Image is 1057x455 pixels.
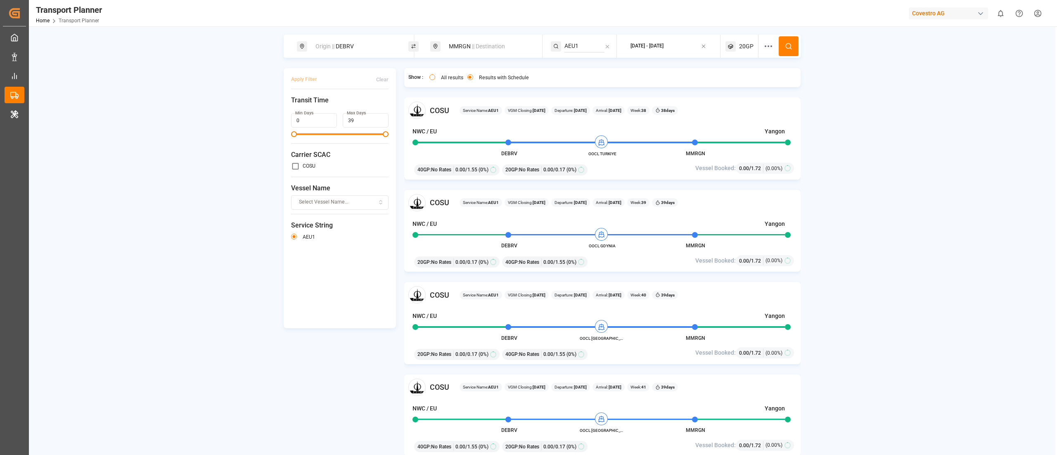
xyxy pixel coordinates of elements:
[417,166,431,173] span: 40GP :
[661,293,675,297] b: 39 days
[765,220,785,228] h4: Yangon
[441,75,463,80] label: All results
[508,292,545,298] span: VGM Closing:
[555,107,587,114] span: Departure:
[417,258,431,266] span: 20GP :
[991,4,1010,23] button: show 0 new notifications
[479,75,529,80] label: Results with Schedule
[463,292,499,298] span: Service Name:
[519,443,539,450] span: No Rates
[686,335,705,341] span: MMRGN
[479,166,488,173] span: (0%)
[695,256,736,265] span: Vessel Booked:
[751,350,761,356] span: 1.72
[519,166,539,173] span: No Rates
[630,199,646,206] span: Week:
[455,258,477,266] span: 0.00 / 0.17
[543,443,565,450] span: 0.00 / 0.17
[596,199,621,206] span: Arrival:
[751,443,761,448] span: 1.72
[479,443,488,450] span: (0%)
[376,72,389,87] button: Clear
[519,351,539,358] span: No Rates
[455,443,477,450] span: 0.00 / 1.55
[315,43,334,50] span: Origin ||
[573,385,587,389] b: [DATE]
[580,151,625,157] span: OOCL TURKIYE
[488,385,499,389] b: AEU1
[686,151,705,156] span: MMRGN
[686,427,705,433] span: MMRGN
[765,349,782,357] span: (0.00%)
[751,258,761,264] span: 1.72
[430,105,449,116] span: COSU
[641,108,646,113] b: 38
[909,5,991,21] button: Covestro AG
[630,292,646,298] span: Week:
[508,384,545,390] span: VGM Closing:
[596,292,621,298] span: Arrival:
[630,384,646,390] span: Week:
[739,42,754,51] span: 20GP
[630,107,646,114] span: Week:
[695,348,736,357] span: Vessel Booked:
[765,257,782,264] span: (0.00%)
[765,312,785,320] h4: Yangon
[739,164,763,173] div: /
[739,166,749,171] span: 0.00
[472,43,505,50] span: || Destination
[739,258,749,264] span: 0.00
[408,102,426,119] img: Carrier
[661,108,675,113] b: 38 days
[608,108,621,113] b: [DATE]
[555,384,587,390] span: Departure:
[608,200,621,205] b: [DATE]
[641,293,646,297] b: 40
[444,39,533,54] div: MMRGN
[488,293,499,297] b: AEU1
[765,441,782,449] span: (0.00%)
[533,200,545,205] b: [DATE]
[608,293,621,297] b: [DATE]
[430,382,449,393] span: COSU
[376,76,389,83] div: Clear
[303,235,315,239] label: AEU1
[408,74,423,81] span: Show :
[291,183,389,193] span: Vessel Name
[580,243,625,249] span: OOCL GDYNIA
[573,293,587,297] b: [DATE]
[505,351,519,358] span: 40GP :
[431,351,451,358] span: No Rates
[608,385,621,389] b: [DATE]
[519,258,539,266] span: No Rates
[431,443,451,450] span: No Rates
[455,351,477,358] span: 0.00 / 0.17
[501,243,517,249] span: DEBRV
[463,199,499,206] span: Service Name:
[431,258,451,266] span: No Rates
[909,7,988,19] div: Covestro AG
[596,107,621,114] span: Arrival:
[408,194,426,211] img: Carrier
[1010,4,1029,23] button: Help Center
[508,107,545,114] span: VGM Closing:
[765,165,782,172] span: (0.00%)
[36,18,50,24] a: Home
[555,199,587,206] span: Departure:
[566,443,576,450] span: (0%)
[36,4,102,16] div: Transport Planner
[596,384,621,390] span: Arrival:
[463,107,499,114] span: Service Name:
[508,199,545,206] span: VGM Closing:
[765,127,785,136] h4: Yangon
[695,164,736,173] span: Vessel Booked:
[686,243,705,249] span: MMRGN
[555,292,587,298] span: Departure:
[408,286,426,303] img: Carrier
[412,404,437,413] h4: NWC / EU
[430,197,449,208] span: COSU
[564,40,604,52] input: Search Service String
[533,108,545,113] b: [DATE]
[430,289,449,301] span: COSU
[347,110,366,116] label: Max Days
